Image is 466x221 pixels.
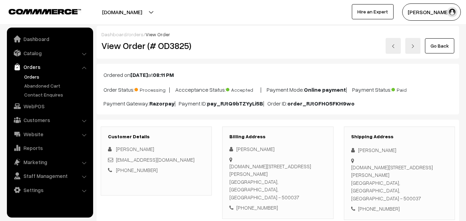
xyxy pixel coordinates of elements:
[149,100,175,107] b: Razorpay
[22,91,91,98] a: Contact Enquires
[411,44,415,48] img: right-arrow.png
[22,82,91,89] a: Abandoned Cart
[9,7,69,15] a: COMMMERCE
[103,71,452,79] p: Ordered on at
[9,114,91,126] a: Customers
[351,163,448,202] div: [DOMAIN_NAME][STREET_ADDRESS][PERSON_NAME] [GEOGRAPHIC_DATA], [GEOGRAPHIC_DATA], [GEOGRAPHIC_DATA...
[287,100,355,107] b: order_RJtOFHO5FKH9wo
[351,146,448,154] div: [PERSON_NAME]
[352,4,394,19] a: Hire an Expert
[9,142,91,154] a: Reports
[351,134,448,140] h3: Shipping Address
[128,31,143,37] a: orders
[116,146,154,152] span: [PERSON_NAME]
[103,84,452,94] p: Order Status: | Accceptance Status: | Payment Mode: | Payment Status:
[351,205,448,213] div: [PHONE_NUMBER]
[101,31,454,38] div: / /
[135,84,169,93] span: Processing
[425,38,454,53] a: Go Back
[108,134,205,140] h3: Customer Details
[130,71,148,78] b: [DATE]
[9,128,91,140] a: Website
[9,170,91,182] a: Staff Management
[103,99,452,108] p: Payment Gateway: | Payment ID: | Order ID:
[304,86,346,93] b: Online payment
[391,44,395,48] img: left-arrow.png
[9,61,91,73] a: Orders
[78,3,166,21] button: [DOMAIN_NAME]
[9,33,91,45] a: Dashboard
[226,84,260,93] span: Accepted
[9,9,81,14] img: COMMMERCE
[229,162,326,201] div: [DOMAIN_NAME][STREET_ADDRESS][PERSON_NAME] [GEOGRAPHIC_DATA], [GEOGRAPHIC_DATA], [GEOGRAPHIC_DATA...
[101,31,127,37] a: Dashboard
[229,145,326,153] div: [PERSON_NAME]
[9,156,91,168] a: Marketing
[391,84,426,93] span: Paid
[447,7,457,17] img: user
[9,184,91,196] a: Settings
[229,204,326,212] div: [PHONE_NUMBER]
[146,31,170,37] span: View Order
[207,100,263,107] b: pay_RJtQ9bTZYyLi5B
[9,100,91,112] a: WebPOS
[402,3,461,21] button: [PERSON_NAME]
[9,47,91,59] a: Catalog
[116,157,195,163] a: [EMAIL_ADDRESS][DOMAIN_NAME]
[101,40,212,51] h2: View Order (# OD3825)
[116,167,158,173] a: [PHONE_NUMBER]
[22,73,91,80] a: Orders
[229,134,326,140] h3: Billing Address
[153,71,174,78] b: 08:11 PM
